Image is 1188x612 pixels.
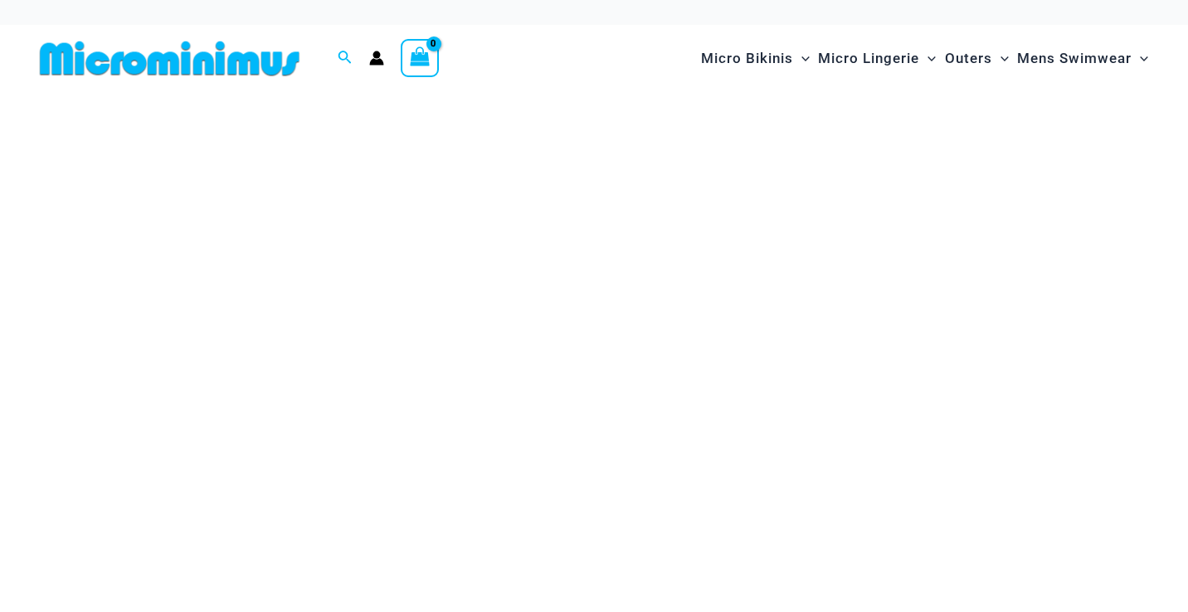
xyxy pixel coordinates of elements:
[401,39,439,77] a: View Shopping Cart, empty
[941,33,1013,84] a: OutersMenu ToggleMenu Toggle
[814,33,940,84] a: Micro LingerieMenu ToggleMenu Toggle
[793,37,810,80] span: Menu Toggle
[818,37,919,80] span: Micro Lingerie
[701,37,793,80] span: Micro Bikinis
[992,37,1009,80] span: Menu Toggle
[33,40,306,77] img: MM SHOP LOGO FLAT
[338,48,353,69] a: Search icon link
[919,37,936,80] span: Menu Toggle
[945,37,992,80] span: Outers
[697,33,814,84] a: Micro BikinisMenu ToggleMenu Toggle
[1013,33,1152,84] a: Mens SwimwearMenu ToggleMenu Toggle
[1132,37,1148,80] span: Menu Toggle
[694,31,1155,86] nav: Site Navigation
[1017,37,1132,80] span: Mens Swimwear
[369,51,384,66] a: Account icon link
